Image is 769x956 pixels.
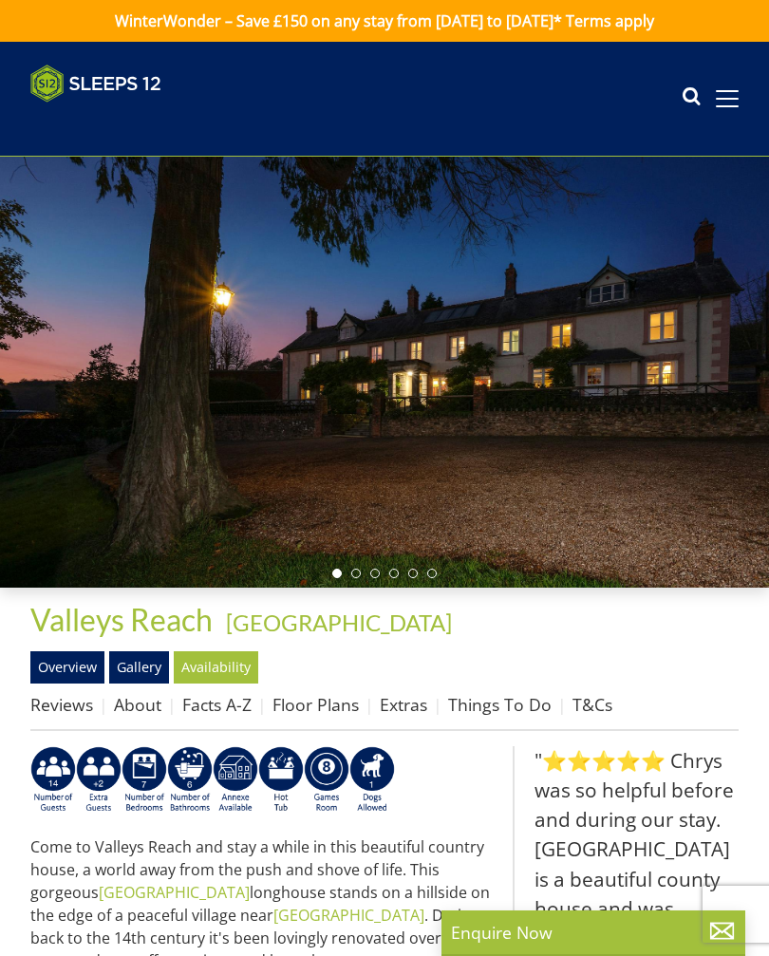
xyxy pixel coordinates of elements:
[30,651,104,684] a: Overview
[30,693,93,716] a: Reviews
[380,693,427,716] a: Extras
[226,609,452,636] a: [GEOGRAPHIC_DATA]
[30,65,161,103] img: Sleeps 12
[448,693,552,716] a: Things To Do
[258,746,304,815] img: AD_4nXcpX5uDwed6-YChlrI2BYOgXwgg3aqYHOhRm0XfZB-YtQW2NrmeCr45vGAfVKUq4uWnc59ZmEsEzoF5o39EWARlT1ewO...
[273,905,424,926] a: [GEOGRAPHIC_DATA]
[213,746,258,815] img: AD_4nXeWXf5CYyYrFc2VFuFRE3vXbeqyx2iQbxMRQvqx9twdeygsMA4-OYo-pu-P8imKQXFkymwQ2Un07Tll7NErWBF8IkoNy...
[109,651,169,684] a: Gallery
[122,746,167,815] img: AD_4nXfpvCopSjPgFbrTpZ4Gb7z5vnaH8jAbqJolZQMpS62V5cqRSJM9TeuVSL7bGYE6JfFcU1DuF4uSwvi9kHIO1tFmPipW4...
[218,609,452,636] span: -
[304,746,349,815] img: AD_4nXdrZMsjcYNLGsKuA84hRzvIbesVCpXJ0qqnwZoX5ch9Zjv73tWe4fnFRs2gJ9dSiUubhZXckSJX_mqrZBmYExREIfryF...
[99,882,250,903] a: [GEOGRAPHIC_DATA]
[272,693,359,716] a: Floor Plans
[114,693,161,716] a: About
[167,746,213,815] img: AD_4nXcXNpYDZXOBbgKRPEBCaCiOIsoVeJcYnRY4YZ47RmIfjOLfmwdYBtQTxcKJd6HVFC_WLGi2mB_1lWquKfYs6Lp6-6TPV...
[76,746,122,815] img: AD_4nXeP6WuvG491uY6i5ZIMhzz1N248Ei-RkDHdxvvjTdyF2JXhbvvI0BrTCyeHgyWBEg8oAgd1TvFQIsSlzYPCTB7K21VoI...
[349,746,395,815] img: AD_4nXeEipi_F3q1Yj6bZlze3jEsUK6_7_3WtbLY1mWTnHN9JZSYYFCQEDZx02JbD7SocKMjZ8qjPHIa5G67Ebl9iTbBrBR15...
[21,114,220,130] iframe: Customer reviews powered by Trustpilot
[182,693,252,716] a: Facts A-Z
[30,601,218,638] a: Valleys Reach
[30,601,213,638] span: Valleys Reach
[572,693,612,716] a: T&Cs
[451,920,736,945] p: Enquire Now
[30,746,76,815] img: AD_4nXdcQ9KvtZsQ62SDWVQl1bwDTl-yPG6gEIUNbwyrGIsgZo60KRjE4_zywAtQnfn2alr58vaaTkMQrcaGqlbOWBhHpVbyA...
[174,651,258,684] a: Availability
